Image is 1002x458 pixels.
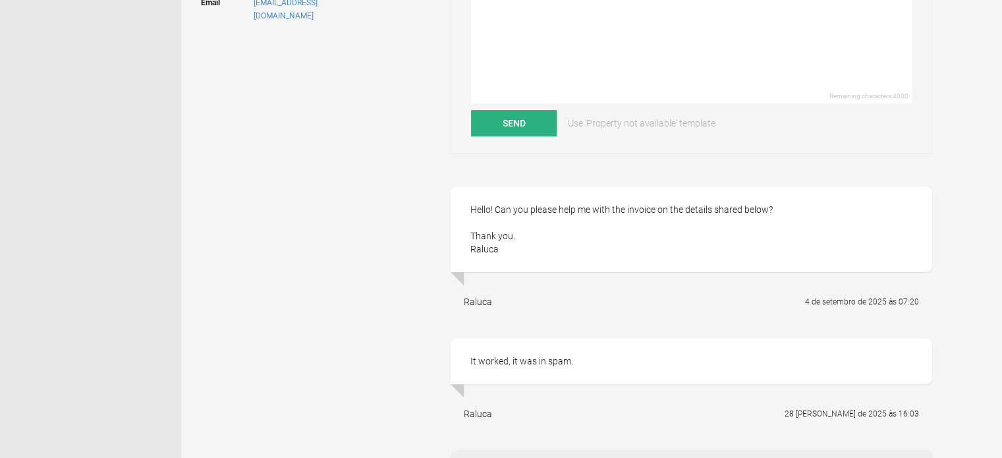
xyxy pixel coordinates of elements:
flynt-date-display: 4 de setembro de 2025 às 07:20 [805,297,919,306]
div: Raluca [464,407,492,420]
a: Use 'Property not available' template [559,110,725,136]
div: It worked, it was in spam. [451,338,932,384]
div: Hello! Can you please help me with the invoice on the details shared below? Thank you. Raluca [451,186,932,272]
flynt-date-display: 28 [PERSON_NAME] de 2025 às 16:03 [785,409,919,418]
div: Raluca [464,295,492,308]
button: Send [471,110,557,136]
